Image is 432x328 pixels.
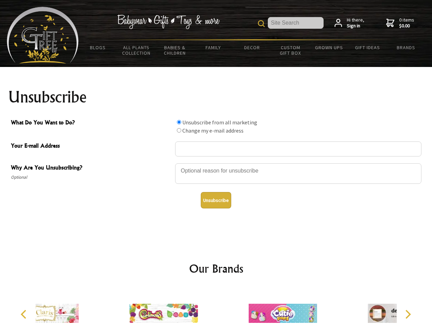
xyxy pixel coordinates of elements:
[117,40,156,60] a: All Plants Collection
[386,17,414,29] a: 0 items$0.00
[400,307,415,322] button: Next
[17,307,32,322] button: Previous
[177,128,181,133] input: What Do You Want to Do?
[14,260,419,277] h2: Our Brands
[182,127,244,134] label: Change my e-mail address
[258,20,265,27] img: product search
[348,40,387,55] a: Gift Ideas
[347,17,364,29] span: Hi there,
[11,141,172,151] span: Your E-mail Address
[335,17,364,29] a: Hi there,Sign in
[182,119,257,126] label: Unsubscribe from all marketing
[310,40,348,55] a: Grown Ups
[8,89,424,105] h1: Unsubscribe
[79,40,117,55] a: BLOGS
[175,163,421,184] textarea: Why Are You Unsubscribing?
[194,40,233,55] a: Family
[11,173,172,181] span: Optional
[11,118,172,128] span: What Do You Want to Do?
[271,40,310,60] a: Custom Gift Box
[233,40,271,55] a: Decor
[7,7,79,64] img: Babyware - Gifts - Toys and more...
[399,23,414,29] strong: $0.00
[117,15,220,29] img: Babywear - Gifts - Toys & more
[156,40,194,60] a: Babies & Children
[347,23,364,29] strong: Sign in
[175,141,421,156] input: Your E-mail Address
[201,192,231,208] button: Unsubscribe
[177,120,181,124] input: What Do You Want to Do?
[387,40,426,55] a: Brands
[11,163,172,173] span: Why Are You Unsubscribing?
[268,17,324,29] input: Site Search
[399,17,414,29] span: 0 items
